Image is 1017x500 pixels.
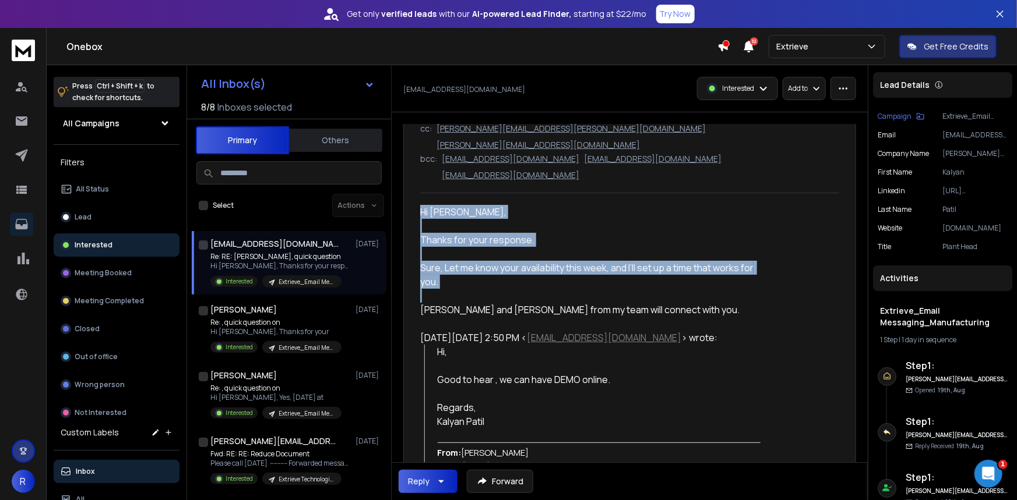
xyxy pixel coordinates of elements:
h1: Extrieve_Email Messaging_Manufacturing [880,305,1005,328]
p: Add to [788,84,808,93]
p: [URL][DOMAIN_NAME] [942,186,1008,196]
p: Out of office [75,352,118,361]
button: All Inbox(s) [192,72,384,95]
h6: Step 1 : [906,470,1008,484]
strong: verified leads [382,8,437,20]
p: Re: RE: [PERSON_NAME], quick question [210,252,350,261]
h1: [PERSON_NAME][EMAIL_ADDRESS][PERSON_NAME][DOMAIN_NAME] +1 [210,435,339,447]
p: Lead [75,212,92,222]
button: Wrong person [54,373,180,396]
div: Thanks for your response. [420,233,761,247]
strong: AI-powered Lead Finder, [473,8,572,20]
h6: [PERSON_NAME][EMAIL_ADDRESS][DOMAIN_NAME] [906,487,1008,495]
span: Regards, [438,401,477,414]
p: Try Now [660,8,691,20]
p: Lead Details [880,79,930,91]
p: [DOMAIN_NAME] [942,224,1008,233]
p: [EMAIL_ADDRESS][DOMAIN_NAME] [403,85,525,94]
h3: Custom Labels [61,427,119,438]
p: Not Interested [75,408,126,417]
p: Interested [722,84,754,93]
button: R [12,470,35,493]
div: Activities [873,265,1012,291]
span: 1 day in sequence [902,335,956,345]
h6: Step 1 : [906,359,1008,373]
p: [DATE] [356,239,382,249]
h1: [PERSON_NAME] [210,304,277,315]
button: Reply [399,470,458,493]
p: Extrieve_Email Messaging_Manufacturing [942,112,1008,121]
p: Interested [226,409,253,417]
p: [PERSON_NAME][EMAIL_ADDRESS][PERSON_NAME][DOMAIN_NAME] [437,123,706,134]
p: Interested [75,240,112,250]
p: Get only with our starting at $22/mo [347,8,647,20]
h6: [PERSON_NAME][EMAIL_ADDRESS][DOMAIN_NAME] [906,431,1008,439]
p: [DATE] [356,371,382,380]
p: Meeting Booked [75,268,132,278]
p: [PERSON_NAME] Cotton Limited [942,149,1008,158]
button: Try Now [656,5,695,23]
p: [PERSON_NAME][EMAIL_ADDRESS][DOMAIN_NAME] [437,139,640,151]
button: Primary [196,126,289,154]
a: [EMAIL_ADDRESS][DOMAIN_NAME] [527,331,681,344]
p: Kalyan [942,168,1008,177]
p: linkedin [878,186,905,196]
p: Extrieve_Email Messaging_Manufacturing [279,278,335,286]
span: 1 Step [880,335,898,345]
span: From: [438,446,462,458]
img: logo [12,40,35,61]
div: Sure, Let me know your availability this week, and I’ll set up a time that works for you. [420,261,761,289]
label: Select [213,201,234,210]
p: Hi [PERSON_NAME], Yes, [DATE] at [210,393,342,402]
p: website [878,224,902,233]
strong: Sent: [439,460,463,472]
span: Hi, [438,345,448,358]
button: Interested [54,233,180,257]
p: [DATE] [356,305,382,314]
p: Closed [75,324,100,334]
h1: Onebox [66,40,717,54]
p: Hi [PERSON_NAME], Thanks for your [210,327,342,336]
div: Reply [408,476,430,487]
p: Wrong person [75,380,125,389]
p: Interested [226,277,253,286]
button: Meeting Completed [54,289,180,313]
h1: All Inbox(s) [201,78,266,90]
button: Get Free Credits [899,35,997,58]
p: Interested [226,474,253,483]
p: cc: [420,123,432,151]
span: 19th, Aug [938,386,965,394]
p: [EMAIL_ADDRESS][DOMAIN_NAME] [442,169,579,181]
div: [DATE][DATE] 2:50 PM < > wrote: [420,331,761,345]
p: Extrieve [776,41,813,52]
p: Last Name [878,205,912,214]
p: Meeting Completed [75,296,144,306]
h1: [PERSON_NAME] [210,370,277,381]
h6: Step 1 : [906,414,1008,428]
button: Meeting Booked [54,261,180,285]
p: Patil [942,205,1008,214]
div: Hi [PERSON_NAME], [420,205,761,219]
p: Please call [DATE] ---------- Forwarded message [210,459,350,468]
button: Forward [467,470,533,493]
p: Reply Received [915,442,984,451]
p: Opened [915,386,965,395]
p: Inbox [76,467,95,476]
button: Closed [54,317,180,341]
h1: All Campaigns [63,118,119,129]
p: Interested [226,343,253,352]
h3: Inboxes selected [217,100,292,114]
button: Inbox [54,460,180,483]
p: Extrieve_Email Messaging_Manufacturing [279,343,335,352]
h1: [EMAIL_ADDRESS][DOMAIN_NAME] [210,238,339,250]
span: 8 / 8 [201,100,215,114]
p: Fwd: RE: RE: Reduce Document [210,449,350,459]
p: Company Name [878,149,929,158]
p: Plant Head [942,242,1008,251]
p: Re: , quick question on [210,318,342,327]
span: 10 [750,37,758,45]
button: Not Interested [54,401,180,424]
p: Get Free Credits [924,41,988,52]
